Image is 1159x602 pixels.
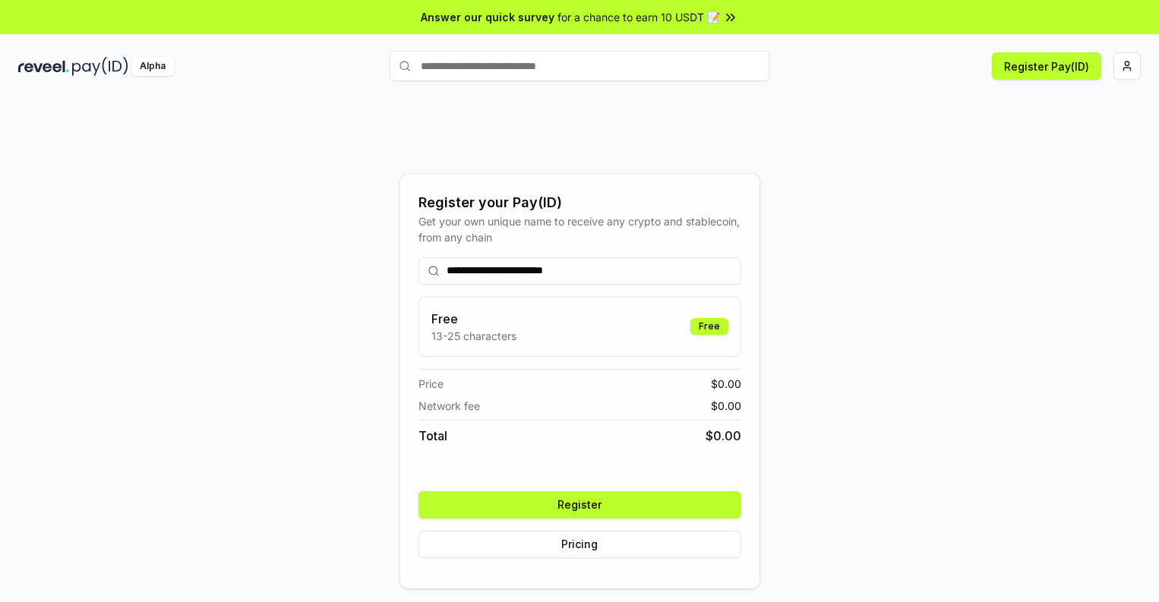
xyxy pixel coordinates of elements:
[711,376,741,392] span: $ 0.00
[418,213,741,245] div: Get your own unique name to receive any crypto and stablecoin, from any chain
[992,52,1101,80] button: Register Pay(ID)
[418,192,741,213] div: Register your Pay(ID)
[418,398,480,414] span: Network fee
[690,318,728,335] div: Free
[418,531,741,558] button: Pricing
[131,57,174,76] div: Alpha
[18,57,69,76] img: reveel_dark
[706,427,741,445] span: $ 0.00
[711,398,741,414] span: $ 0.00
[431,310,516,328] h3: Free
[418,491,741,518] button: Register
[431,328,516,344] p: 13-25 characters
[418,427,447,445] span: Total
[421,9,554,25] span: Answer our quick survey
[418,376,444,392] span: Price
[72,57,128,76] img: pay_id
[557,9,720,25] span: for a chance to earn 10 USDT 📝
